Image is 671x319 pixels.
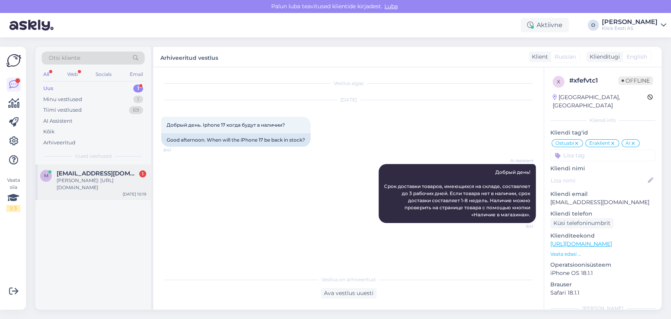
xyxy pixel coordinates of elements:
[133,85,143,92] div: 1
[550,269,655,277] p: iPhone OS 18.1.1
[550,117,655,124] div: Kliendi info
[529,53,548,61] div: Klient
[550,210,655,218] p: Kliendi telefon
[75,153,112,160] span: Uued vestlused
[550,240,612,247] a: [URL][DOMAIN_NAME]
[586,53,620,61] div: Klienditugi
[44,173,48,179] span: m
[43,117,72,125] div: AI Assistent
[602,25,658,31] div: Klick Eesti AS
[139,170,146,177] div: 1
[43,85,53,92] div: Uus
[128,69,145,79] div: Email
[133,96,143,103] div: 1
[384,169,531,218] span: Добрый день! Срок доставки товаров, имеющихся на складе, составляет до 3 рабочих дней. Если товар...
[6,53,21,68] img: Askly Logo
[550,149,655,161] input: Lisa tag
[550,251,655,258] p: Vaata edasi ...
[602,19,666,31] a: [PERSON_NAME]Klick Eesti AS
[569,76,618,85] div: # xfefvtc1
[129,106,143,114] div: 69
[550,190,655,198] p: Kliendi email
[382,3,400,10] span: Luba
[625,141,631,146] span: AI
[550,198,655,207] p: [EMAIL_ADDRESS][DOMAIN_NAME]
[521,18,569,32] div: Aktiivne
[49,54,80,62] span: Otsi kliente
[66,69,79,79] div: Web
[504,158,533,164] span: AI Assistent
[43,128,55,136] div: Kõik
[557,79,560,85] span: x
[555,53,576,61] span: Russian
[161,80,536,87] div: Vestlus algas
[553,93,647,110] div: [GEOGRAPHIC_DATA], [GEOGRAPHIC_DATA]
[94,69,113,79] div: Socials
[550,232,655,240] p: Klienditeekond
[551,176,646,185] input: Lisa nimi
[43,106,82,114] div: Tiimi vestlused
[164,147,193,153] span: 8:41
[550,261,655,269] p: Operatsioonisüsteem
[43,96,82,103] div: Minu vestlused
[160,52,218,62] label: Arhiveeritud vestlus
[618,76,653,85] span: Offline
[555,141,574,146] span: Ostuabi
[588,20,599,31] div: O
[504,223,533,229] span: 8:41
[167,122,285,128] span: Добрый день. Iphone 17 когда будут в наличии?
[627,53,647,61] span: English
[161,96,536,103] div: [DATE]
[57,177,146,191] div: [PERSON_NAME]: [URL][DOMAIN_NAME]
[321,288,377,299] div: Ava vestlus uuesti
[550,164,655,173] p: Kliendi nimi
[42,69,51,79] div: All
[602,19,658,25] div: [PERSON_NAME]
[322,276,375,283] span: Vestlus on arhiveeritud
[6,205,20,212] div: 1 / 3
[550,129,655,137] p: Kliendi tag'id
[43,139,75,147] div: Arhiveeritud
[550,305,655,312] div: [PERSON_NAME]
[57,170,138,177] span: mpnahadisain@gmail.com
[550,289,655,297] p: Safari 18.1.1
[6,177,20,212] div: Vaata siia
[550,218,614,229] div: Küsi telefoninumbrit
[589,141,610,146] span: Eraklient
[550,280,655,289] p: Brauser
[161,133,311,147] div: Good afternoon. When will the iPhone 17 be back in stock?
[123,191,146,197] div: [DATE] 10:19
